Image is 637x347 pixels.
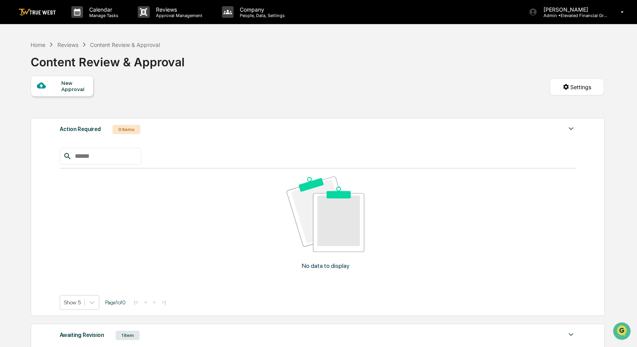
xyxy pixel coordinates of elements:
[8,98,14,105] div: 🖐️
[19,9,56,16] img: logo
[16,98,50,105] span: Preclearance
[8,59,22,73] img: 1746055101610-c473b297-6a78-478c-a979-82029cc54cd1
[26,59,127,67] div: Start new chat
[234,6,289,13] p: Company
[16,112,49,120] span: Data Lookup
[612,321,633,342] iframe: Open customer support
[151,299,158,306] button: >
[105,299,126,306] span: Page 1 of 0
[537,13,609,18] p: Admin • Elevated Financial Group
[8,16,141,29] p: How can we help?
[77,131,94,137] span: Pylon
[83,6,122,13] p: Calendar
[53,95,99,109] a: 🗄️Attestations
[116,331,140,340] div: 1 Item
[83,13,122,18] p: Manage Tasks
[57,41,78,48] div: Reviews
[31,41,45,48] div: Home
[287,176,364,252] img: No data
[56,98,62,105] div: 🗄️
[234,13,289,18] p: People, Data, Settings
[8,113,14,119] div: 🔎
[113,125,140,134] div: 0 Items
[26,67,98,73] div: We're available if you need us!
[5,109,52,123] a: 🔎Data Lookup
[550,78,604,95] button: Settings
[64,98,96,105] span: Attestations
[61,80,87,92] div: New Approval
[132,62,141,71] button: Start new chat
[55,131,94,137] a: Powered byPylon
[159,299,168,306] button: >|
[302,262,350,269] p: No data to display
[566,124,576,133] img: caret
[132,299,140,306] button: |<
[60,124,101,134] div: Action Required
[150,13,206,18] p: Approval Management
[566,330,576,339] img: caret
[31,49,185,69] div: Content Review & Approval
[60,330,104,340] div: Awaiting Revision
[150,6,206,13] p: Reviews
[142,299,149,306] button: <
[537,6,609,13] p: [PERSON_NAME]
[90,41,160,48] div: Content Review & Approval
[5,95,53,109] a: 🖐️Preclearance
